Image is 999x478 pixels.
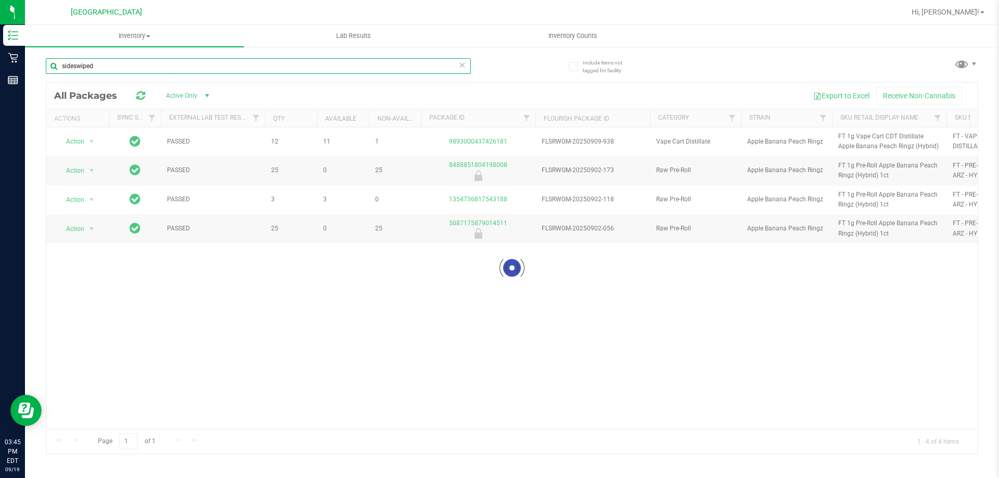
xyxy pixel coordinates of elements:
p: 03:45 PM EDT [5,437,20,466]
p: 09/19 [5,466,20,473]
a: Lab Results [244,25,463,47]
inline-svg: Inventory [8,30,18,41]
span: Lab Results [322,31,385,41]
input: Search Package ID, Item Name, SKU, Lot or Part Number... [46,58,471,74]
span: Include items not tagged for facility [583,59,635,74]
inline-svg: Retail [8,53,18,63]
span: [GEOGRAPHIC_DATA] [71,8,142,17]
span: Hi, [PERSON_NAME]! [912,8,979,16]
span: Clear [458,58,466,72]
span: Inventory [25,31,244,41]
inline-svg: Reports [8,75,18,85]
a: Inventory Counts [463,25,682,47]
a: Inventory [25,25,244,47]
span: Inventory Counts [534,31,611,41]
iframe: Resource center [10,395,42,426]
